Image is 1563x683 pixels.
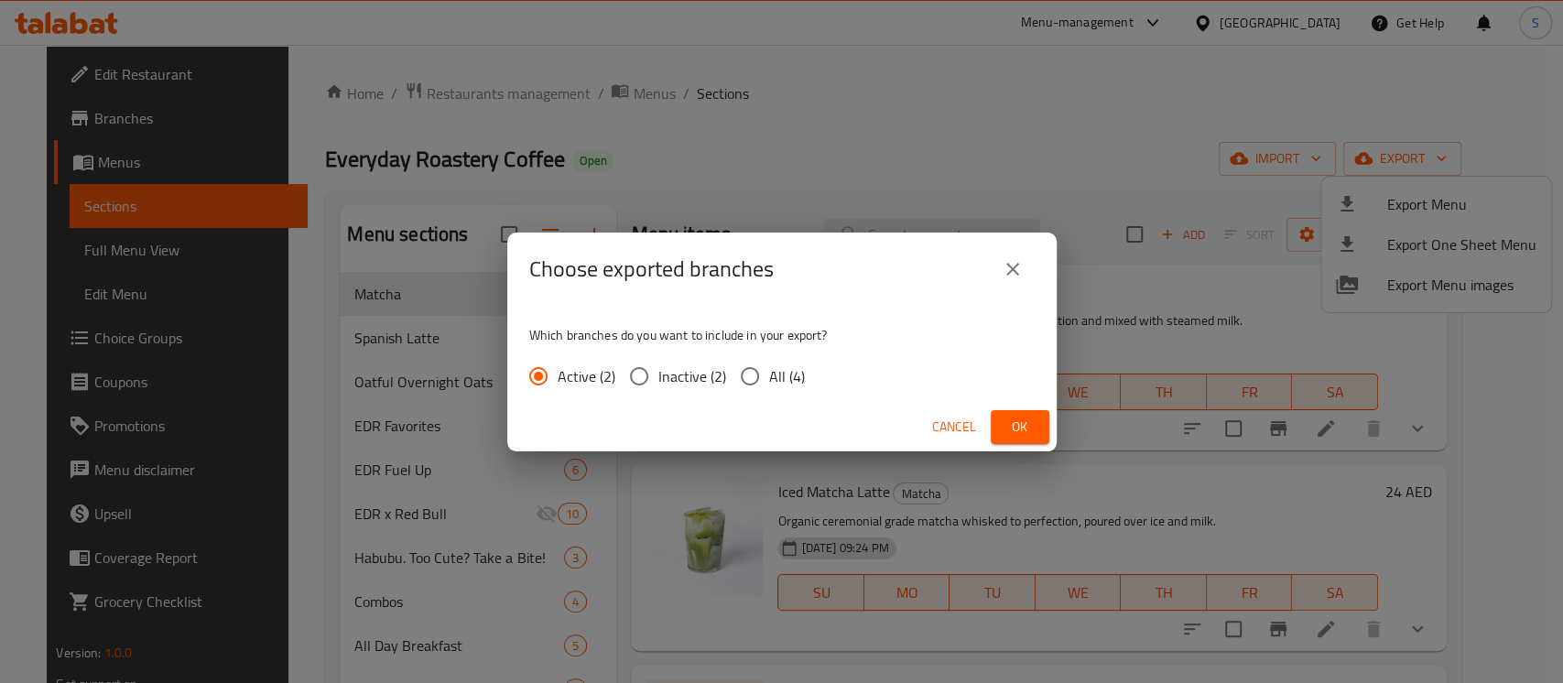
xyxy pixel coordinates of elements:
span: Ok [1005,416,1035,439]
span: Active (2) [558,365,615,387]
h2: Choose exported branches [529,255,774,284]
span: Cancel [932,416,976,439]
button: close [991,247,1035,291]
button: Cancel [925,410,983,444]
span: All (4) [769,365,805,387]
button: Ok [991,410,1049,444]
span: Inactive (2) [658,365,726,387]
p: Which branches do you want to include in your export? [529,326,1035,344]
